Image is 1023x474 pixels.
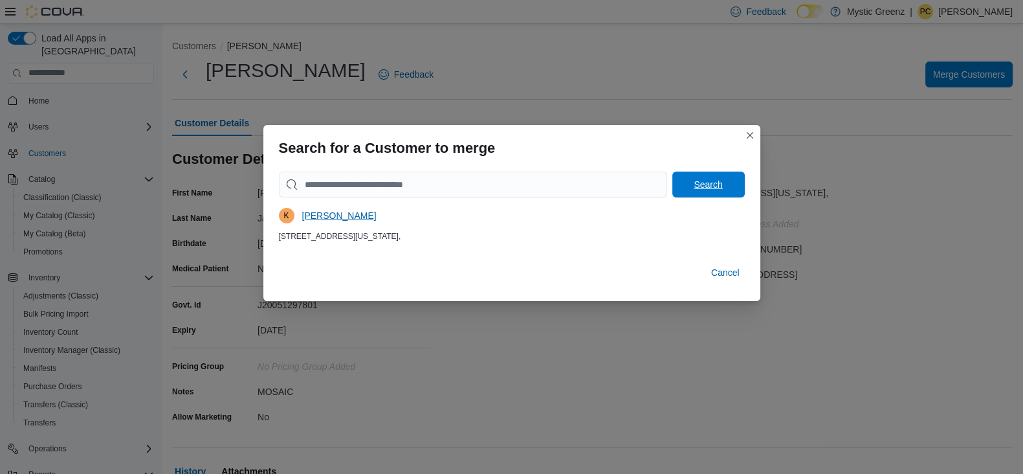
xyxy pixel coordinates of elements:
[672,172,745,198] button: Search
[297,203,382,229] button: [PERSON_NAME]
[279,141,496,156] h3: Search for a Customer to merge
[302,209,377,222] span: [PERSON_NAME]
[706,260,745,286] button: Cancel
[283,208,289,223] span: K
[694,178,722,191] span: Search
[279,208,294,223] div: Kathryn
[742,128,758,143] button: Closes this modal window
[711,266,740,279] span: Cancel
[279,231,745,242] div: [STREET_ADDRESS][US_STATE],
